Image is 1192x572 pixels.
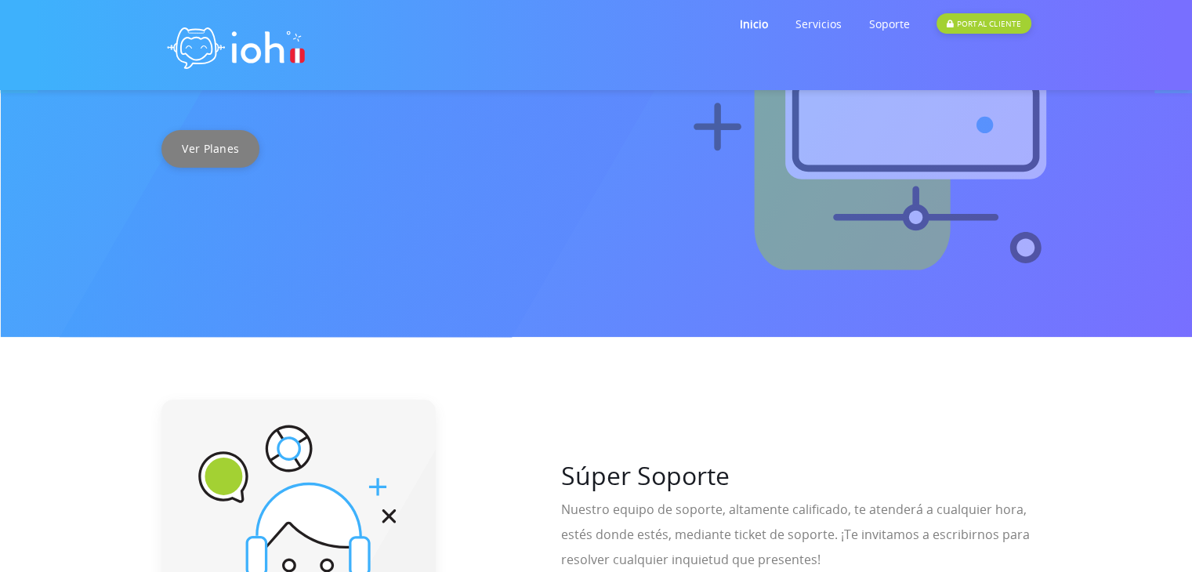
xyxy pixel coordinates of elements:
[161,10,310,80] img: logo ioh
[561,462,730,489] h2: Súper Soporte
[937,13,1031,34] div: PORTAL CLIENTE
[561,497,1031,572] p: Nuestro equipo de soporte, altamente calificado, te atenderá a cualquier hora, estés donde estés,...
[161,130,259,168] a: Ver Planes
